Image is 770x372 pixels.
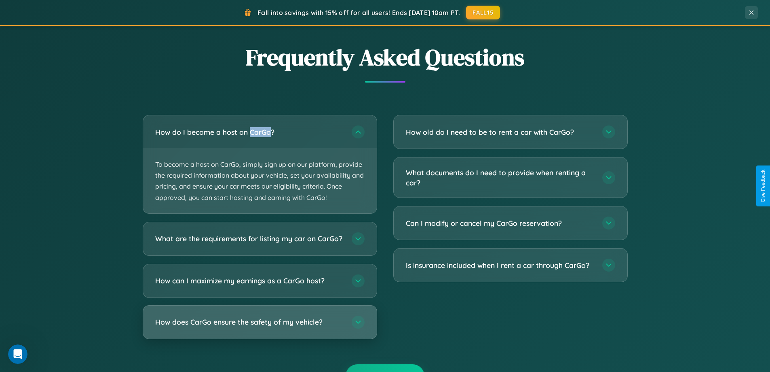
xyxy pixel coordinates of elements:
[466,6,500,19] button: FALL15
[8,344,27,364] iframe: Intercom live chat
[155,234,344,244] h3: What are the requirements for listing my car on CarGo?
[760,170,766,202] div: Give Feedback
[406,127,594,137] h3: How old do I need to be to rent a car with CarGo?
[406,168,594,187] h3: What documents do I need to provide when renting a car?
[155,317,344,327] h3: How does CarGo ensure the safety of my vehicle?
[406,218,594,228] h3: Can I modify or cancel my CarGo reservation?
[143,149,377,213] p: To become a host on CarGo, simply sign up on our platform, provide the required information about...
[155,276,344,286] h3: How can I maximize my earnings as a CarGo host?
[155,127,344,137] h3: How do I become a host on CarGo?
[143,42,628,73] h2: Frequently Asked Questions
[406,260,594,270] h3: Is insurance included when I rent a car through CarGo?
[257,9,460,17] span: Fall into savings with 15% off for all users! Ends [DATE] 10am PT.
